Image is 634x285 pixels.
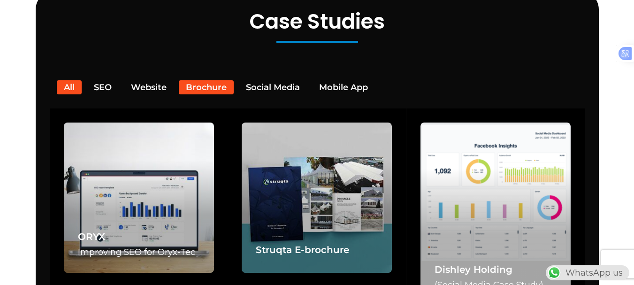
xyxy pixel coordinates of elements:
[547,265,562,280] img: WhatsApp
[179,80,234,94] button: Brochure
[435,264,512,275] a: Dishley Holding
[87,80,119,94] button: SEO
[312,80,375,94] button: Mobile App
[57,80,82,94] button: All
[546,265,629,280] div: WhatsApp us
[45,9,589,34] h2: Case Studies
[239,80,307,94] button: Social Media
[256,244,349,255] a: Struqta E-brochure
[78,246,195,259] p: Improving SEO for Oryx-Tec
[124,80,174,94] button: Website
[546,268,629,278] a: WhatsAppWhatsApp us
[78,231,105,242] a: ORYX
